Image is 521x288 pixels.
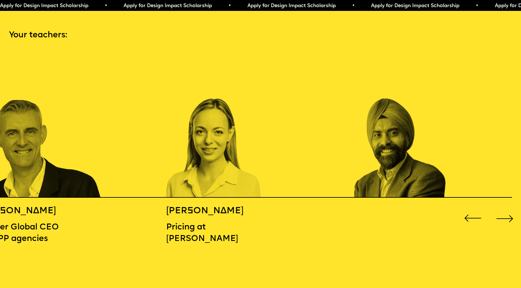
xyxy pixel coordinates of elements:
[494,208,515,229] div: Next slide
[462,208,483,229] div: Previous slide
[166,205,291,217] h5: [PERSON_NAME]
[354,52,479,198] div: 5 / 16
[228,3,231,8] span: •
[166,52,291,198] div: 4 / 16
[166,222,291,245] p: Pricing at [PERSON_NAME]
[105,3,107,8] span: •
[9,30,512,41] p: Your teachers:
[476,3,478,8] span: •
[352,3,355,8] span: •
